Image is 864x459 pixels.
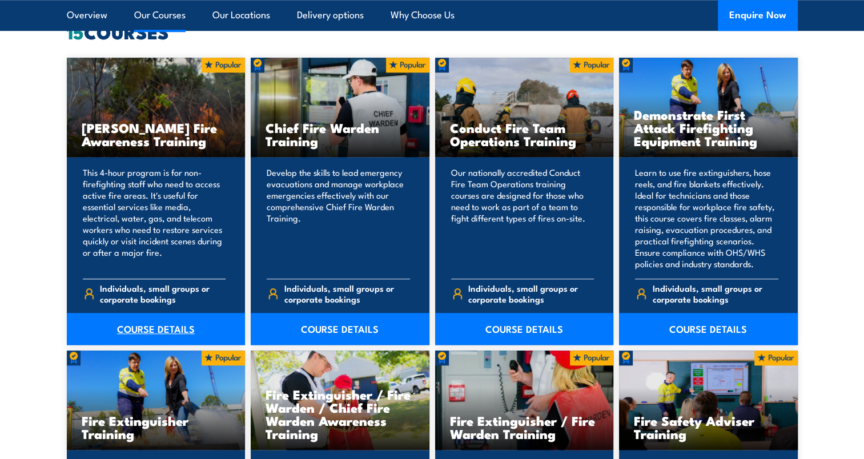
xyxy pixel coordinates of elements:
h3: Fire Extinguisher Training [82,414,231,440]
p: Learn to use fire extinguishers, hose reels, and fire blankets effectively. Ideal for technicians... [635,167,778,269]
h2: COURSES [67,23,798,39]
h3: Demonstrate First Attack Firefighting Equipment Training [634,108,783,147]
h3: Fire Safety Adviser Training [634,414,783,440]
strong: 15 [67,17,84,46]
h3: [PERSON_NAME] Fire Awareness Training [82,121,231,147]
a: COURSE DETAILS [251,313,429,345]
h3: Fire Extinguisher / Fire Warden / Chief Fire Warden Awareness Training [266,388,415,440]
h3: Chief Fire Warden Training [266,121,415,147]
span: Individuals, small groups or corporate bookings [468,283,594,304]
a: COURSE DETAILS [619,313,798,345]
a: COURSE DETAILS [435,313,614,345]
span: Individuals, small groups or corporate bookings [284,283,410,304]
a: COURSE DETAILS [67,313,246,345]
p: Our nationally accredited Conduct Fire Team Operations training courses are designed for those wh... [451,167,594,269]
p: This 4-hour program is for non-firefighting staff who need to access active fire areas. It's usef... [83,167,226,269]
h3: Fire Extinguisher / Fire Warden Training [450,414,599,440]
h3: Conduct Fire Team Operations Training [450,121,599,147]
p: Develop the skills to lead emergency evacuations and manage workplace emergencies effectively wit... [267,167,410,269]
span: Individuals, small groups or corporate bookings [653,283,778,304]
span: Individuals, small groups or corporate bookings [100,283,226,304]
